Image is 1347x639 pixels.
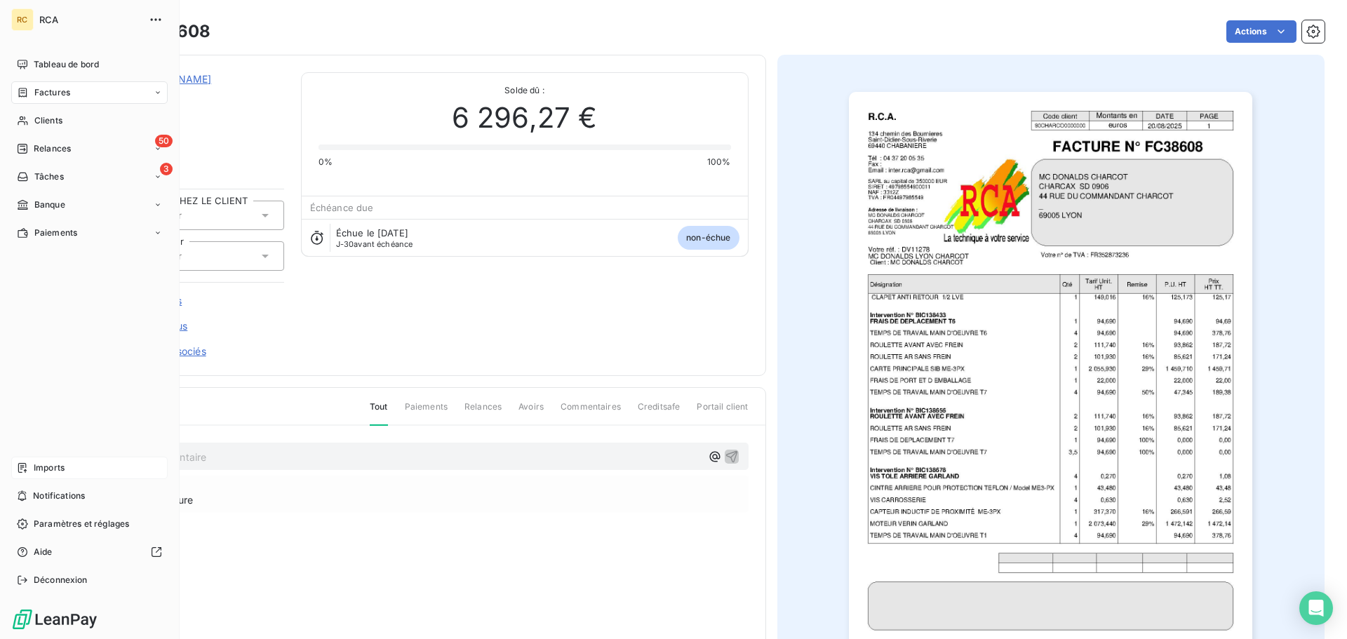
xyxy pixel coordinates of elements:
span: Échue le [DATE] [336,227,408,238]
span: Imports [34,462,65,474]
span: Aide [34,546,53,558]
span: 3 [160,163,173,175]
span: Avoirs [518,401,544,424]
img: Logo LeanPay [11,608,98,631]
span: Banque [34,199,65,211]
span: avant échéance [336,240,413,248]
span: Factures [34,86,70,99]
span: Notifications [33,490,85,502]
a: Tableau de bord [11,53,168,76]
a: Aide [11,541,168,563]
a: Factures [11,81,168,104]
span: RCA [39,14,140,25]
span: Tâches [34,170,64,183]
span: 50 [155,135,173,147]
button: Actions [1226,20,1296,43]
span: Paiements [405,401,448,424]
span: 90CHARCO [110,89,284,100]
span: Relances [34,142,71,155]
span: Tout [370,401,388,426]
span: Échéance due [310,202,374,213]
a: Imports [11,457,168,479]
span: Portail client [697,401,748,424]
span: Creditsafe [638,401,681,424]
span: Clients [34,114,62,127]
span: Solde dû : [319,84,731,97]
span: Relances [464,401,502,424]
span: Commentaires [561,401,621,424]
span: 6 296,27 € [452,97,598,139]
div: Open Intercom Messenger [1299,591,1333,625]
a: Paramètres et réglages [11,513,168,535]
a: Clients [11,109,168,132]
a: 3Tâches [11,166,168,188]
span: J-30 [336,239,354,249]
span: 0% [319,156,333,168]
span: 100% [707,156,731,168]
a: Paiements [11,222,168,244]
span: Paramètres et réglages [34,518,129,530]
div: RC [11,8,34,31]
span: Déconnexion [34,574,88,586]
a: Banque [11,194,168,216]
span: non-échue [678,226,739,250]
a: 50Relances [11,137,168,160]
span: Paiements [34,227,77,239]
span: Tableau de bord [34,58,99,71]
